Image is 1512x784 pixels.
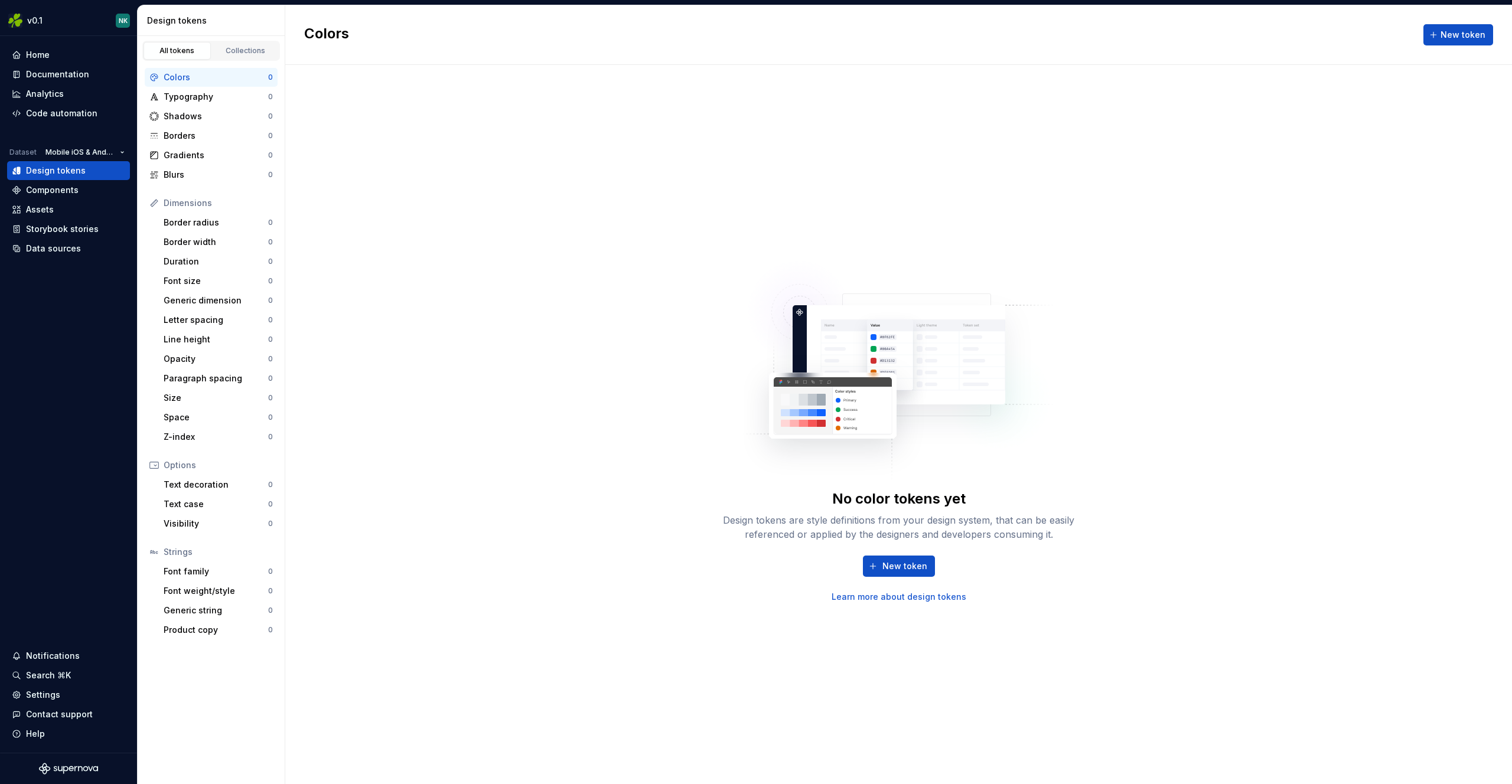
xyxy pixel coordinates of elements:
button: v0.1NK [2,8,135,33]
div: Home [26,49,50,61]
button: Mobile iOS & Android [40,144,130,161]
div: Shadows [164,110,268,122]
a: Typography0 [145,87,278,106]
div: 0 [268,73,273,82]
div: Line height [164,334,268,345]
a: Colors0 [145,68,278,87]
div: 0 [268,257,273,266]
a: Gradients0 [145,146,278,165]
a: Borders0 [145,126,278,145]
div: Settings [26,689,60,701]
div: Duration [164,256,268,267]
div: Assets [26,204,54,215]
a: Paragraph spacing0 [159,369,278,388]
div: 0 [268,335,273,344]
div: Font family [164,566,268,577]
div: Design tokens [147,15,280,27]
div: 0 [268,151,273,160]
div: 0 [268,432,273,442]
a: Shadows0 [145,107,278,126]
div: Size [164,392,268,404]
div: Options [164,459,273,471]
div: 0 [268,606,273,615]
div: Storybook stories [26,223,99,235]
div: Text case [164,498,268,510]
a: Border width0 [159,233,278,251]
a: Font weight/style0 [159,582,278,600]
a: Blurs0 [145,165,278,184]
div: Collections [216,46,275,55]
div: 0 [268,131,273,141]
div: 0 [268,92,273,102]
div: Code automation [26,107,97,119]
a: Line height0 [159,330,278,349]
a: Space0 [159,408,278,427]
div: Data sources [26,243,81,254]
div: Contact support [26,708,93,720]
button: New token [863,556,935,577]
div: 0 [268,218,273,227]
a: Settings [7,685,130,704]
a: Font family0 [159,562,278,581]
div: Design tokens are style definitions from your design system, that can be easily referenced or app... [710,513,1088,541]
button: Search ⌘K [7,666,130,685]
div: Gradients [164,149,268,161]
div: 0 [268,567,273,576]
button: New token [1423,24,1493,45]
div: Generic string [164,605,268,616]
div: Border radius [164,217,268,228]
div: Documentation [26,68,89,80]
a: Generic dimension0 [159,291,278,310]
div: Border width [164,236,268,248]
a: Opacity0 [159,349,278,368]
div: Components [26,184,79,196]
div: 0 [268,237,273,247]
div: 0 [268,374,273,383]
a: Duration0 [159,252,278,271]
a: Border radius0 [159,213,278,232]
div: Product copy [164,624,268,636]
div: Notifications [26,650,80,662]
div: Colors [164,71,268,83]
div: Search ⌘K [26,669,71,681]
div: Text decoration [164,479,268,491]
div: Typography [164,91,268,103]
div: 0 [268,393,273,403]
button: Help [7,724,130,743]
div: 0 [268,276,273,286]
div: 0 [268,296,273,305]
a: Storybook stories [7,220,130,239]
div: No color tokens yet [832,489,966,508]
a: Size0 [159,388,278,407]
a: Documentation [7,65,130,84]
div: 0 [268,315,273,325]
div: 0 [268,354,273,364]
a: Code automation [7,104,130,123]
div: Blurs [164,169,268,181]
a: Letter spacing0 [159,311,278,329]
div: Space [164,411,268,423]
a: Assets [7,200,130,219]
div: Dataset [9,148,37,157]
a: Font size0 [159,272,278,290]
div: Font size [164,275,268,287]
div: Borders [164,130,268,142]
span: Mobile iOS & Android [45,148,115,157]
span: New token [882,560,927,572]
a: Home [7,45,130,64]
a: Generic string0 [159,601,278,620]
div: 0 [268,170,273,179]
a: Design tokens [7,161,130,180]
div: Dimensions [164,197,273,209]
div: 0 [268,586,273,596]
h2: Colors [304,24,349,45]
div: Analytics [26,88,64,100]
svg: Supernova Logo [39,763,98,775]
div: Help [26,728,45,740]
div: 0 [268,499,273,509]
img: 56b5df98-d96d-4d7e-807c-0afdf3bdaefa.png [8,14,22,28]
div: v0.1 [27,15,43,27]
div: Paragraph spacing [164,373,268,384]
div: Opacity [164,353,268,365]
